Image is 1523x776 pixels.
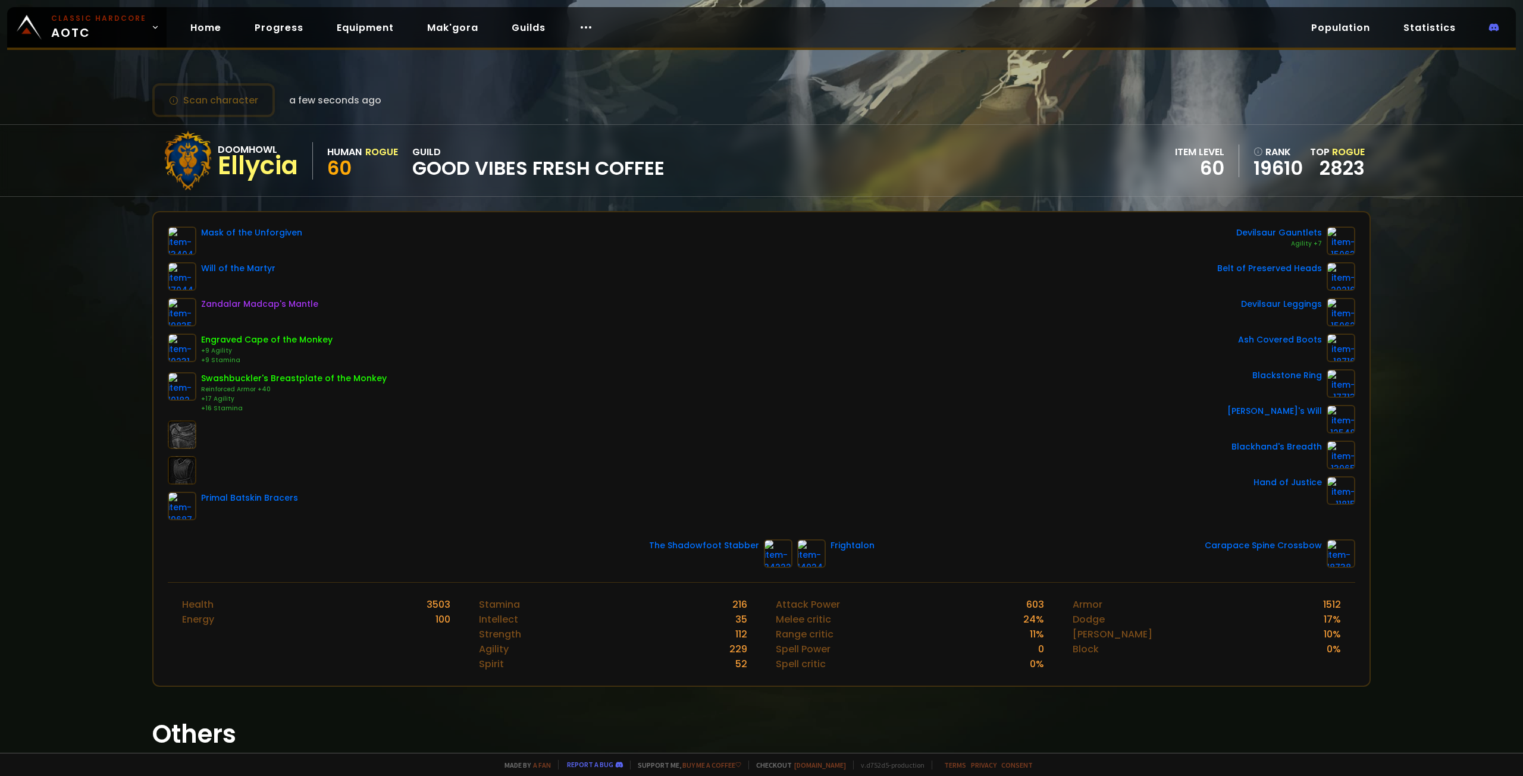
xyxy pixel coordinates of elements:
[181,15,231,40] a: Home
[735,627,747,642] div: 112
[944,761,966,769] a: Terms
[682,761,741,769] a: Buy me a coffee
[764,539,792,568] img: item-24222
[732,597,747,612] div: 216
[201,394,387,404] div: +17 Agility
[182,612,214,627] div: Energy
[1327,441,1355,469] img: item-13965
[1205,539,1322,552] div: Carapace Spine Crossbow
[1254,476,1322,489] div: Hand of Justice
[479,656,504,671] div: Spirit
[479,642,509,656] div: Agility
[201,262,275,275] div: Will of the Martyr
[1327,642,1341,656] div: 0 %
[1231,441,1322,453] div: Blackhand's Breadth
[152,83,275,117] button: Scan character
[1030,627,1044,642] div: 11 %
[1327,369,1355,398] img: item-17713
[735,656,747,671] div: 52
[412,144,665,177] div: guild
[365,144,398,159] div: Rogue
[1323,597,1341,612] div: 1512
[1324,627,1341,642] div: 10 %
[1236,227,1322,239] div: Devilsaur Gauntlets
[1227,405,1322,417] div: [PERSON_NAME]'s Will
[168,492,196,520] img: item-19687
[649,539,759,552] div: The Shadowfoot Stabber
[502,15,555,40] a: Guilds
[51,13,146,24] small: Classic Hardcore
[1327,476,1355,505] img: item-11815
[245,15,313,40] a: Progress
[201,227,302,239] div: Mask of the Unforgiven
[51,13,146,42] span: AOTC
[1332,145,1365,159] span: Rogue
[831,539,875,552] div: Frightalon
[182,597,214,612] div: Health
[1394,15,1465,40] a: Statistics
[729,642,747,656] div: 229
[1254,159,1303,177] a: 19610
[630,761,741,769] span: Support me,
[7,7,167,48] a: Classic HardcoreAOTC
[418,15,488,40] a: Mak'gora
[218,142,298,157] div: Doomhowl
[412,159,665,177] span: Good Vibes Fresh Coffee
[1327,227,1355,255] img: item-15063
[1238,334,1322,346] div: Ash Covered Boots
[1241,298,1322,310] div: Devilsaur Leggings
[1302,15,1380,40] a: Population
[776,627,833,642] div: Range critic
[201,372,387,385] div: Swashbuckler's Breastplate of the Monkey
[1038,642,1044,656] div: 0
[427,597,450,612] div: 3503
[1327,298,1355,326] img: item-15062
[776,656,826,671] div: Spell critic
[797,539,826,568] img: item-14024
[567,760,613,769] a: Report a bug
[776,642,831,656] div: Spell Power
[735,612,747,627] div: 35
[1310,144,1365,159] div: Top
[327,15,403,40] a: Equipment
[1254,144,1303,159] div: rank
[168,262,196,291] img: item-17044
[776,612,831,627] div: Melee critic
[1073,642,1099,656] div: Block
[201,334,333,346] div: Engraved Cape of the Monkey
[1327,334,1355,362] img: item-18716
[168,298,196,326] img: item-19835
[168,227,196,255] img: item-13404
[479,627,521,642] div: Strength
[1001,761,1033,769] a: Consent
[479,612,518,627] div: Intellect
[971,761,996,769] a: Privacy
[168,372,196,401] img: item-10182
[1324,612,1341,627] div: 17 %
[853,761,925,769] span: v. d752d5 - production
[1175,144,1224,159] div: item level
[497,761,551,769] span: Made by
[327,155,352,181] span: 60
[1252,369,1322,382] div: Blackstone Ring
[1073,612,1105,627] div: Dodge
[794,761,846,769] a: [DOMAIN_NAME]
[1327,262,1355,291] img: item-20216
[201,404,387,413] div: +16 Stamina
[1073,597,1102,612] div: Armor
[289,93,381,108] span: a few seconds ago
[1026,597,1044,612] div: 603
[533,761,551,769] a: a fan
[1320,155,1365,181] a: 2823
[1327,405,1355,433] img: item-12548
[776,597,840,612] div: Attack Power
[1023,612,1044,627] div: 24 %
[201,356,333,365] div: +9 Stamina
[1030,656,1044,671] div: 0 %
[435,612,450,627] div: 100
[1327,539,1355,568] img: item-18738
[1217,262,1322,275] div: Belt of Preserved Heads
[201,492,298,504] div: Primal Batskin Bracers
[201,385,387,394] div: Reinforced Armor +40
[152,715,1371,753] h1: Others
